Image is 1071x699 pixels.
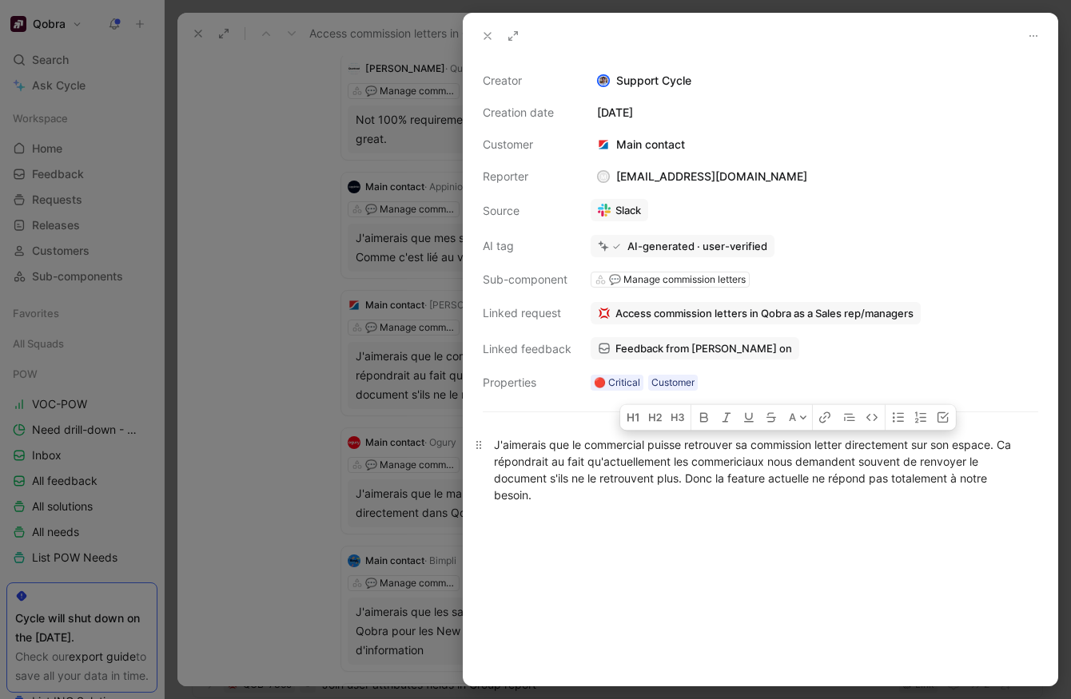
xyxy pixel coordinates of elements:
div: AI-generated · user-verified [627,239,767,253]
div: Creation date [483,103,571,122]
span: Feedback from [PERSON_NAME] on [615,341,792,355]
span: Access commission letters in Qobra as a Sales rep/managers [615,306,914,320]
div: Main contact [591,135,691,154]
div: J'aimerais que le commercial puisse retrouver sa commission letter directement sur son espace. Ca... [494,436,1027,503]
div: [DATE] [591,103,1038,122]
div: Source [483,201,571,220]
div: Properties [483,373,571,392]
div: [EMAIL_ADDRESS][DOMAIN_NAME] [591,167,814,186]
div: AI tag [483,236,571,256]
div: Reporter [483,167,571,186]
div: Creator [483,71,571,90]
div: Linked request [483,304,571,323]
button: 💢Access commission letters in Qobra as a Sales rep/managers [591,302,921,324]
div: Customer [483,135,571,154]
img: avatar [599,76,609,86]
div: Linked feedback [483,340,571,359]
img: logo [597,138,610,151]
img: 💢 [598,307,611,320]
a: Feedback from [PERSON_NAME] on [591,337,799,359]
a: Slack [591,199,648,221]
div: Customer [651,375,695,391]
div: Sub-component [483,270,571,289]
div: Support Cycle [591,71,1038,90]
div: m [599,172,609,182]
div: 🔴 Critical [594,375,640,391]
div: 💬 Manage commission letters [609,272,746,288]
